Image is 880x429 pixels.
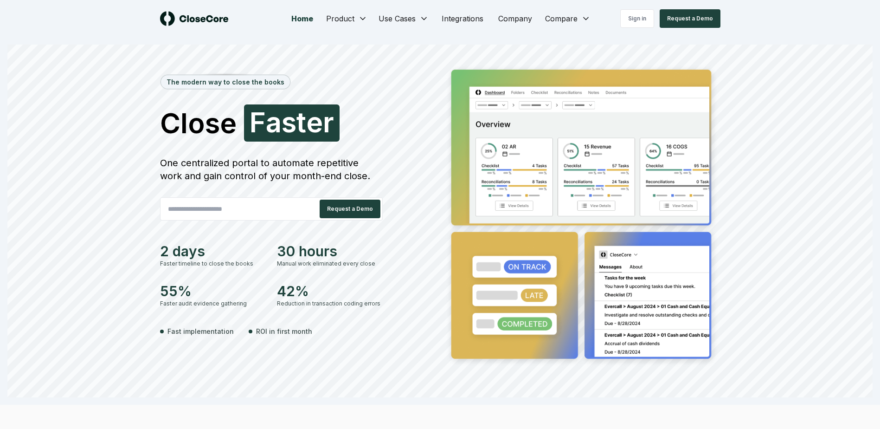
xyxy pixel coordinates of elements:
span: Use Cases [379,13,416,24]
div: 42% [277,283,383,299]
div: 30 hours [277,243,383,260]
div: Manual work eliminated every close [277,260,383,268]
span: Compare [545,13,578,24]
button: Request a Demo [660,9,720,28]
div: Faster audit evidence gathering [160,299,266,308]
div: The modern way to close the books [161,75,290,89]
span: ROI in first month [256,326,312,336]
div: Reduction in transaction coding errors [277,299,383,308]
span: r [323,108,334,136]
span: F [250,108,266,136]
button: Use Cases [373,9,434,28]
span: a [266,108,282,136]
div: 55% [160,283,266,299]
img: logo [160,11,229,26]
span: Fast implementation [167,326,234,336]
button: Request a Demo [320,200,380,218]
span: e [306,108,323,136]
span: s [282,108,296,136]
button: Product [321,9,373,28]
img: Jumbotron [444,63,720,369]
span: Close [160,109,237,137]
a: Integrations [434,9,491,28]
div: Faster timeline to close the books [160,260,266,268]
span: t [296,108,306,136]
button: Compare [540,9,596,28]
div: 2 days [160,243,266,260]
div: One centralized portal to automate repetitive work and gain control of your month-end close. [160,156,383,182]
a: Home [284,9,321,28]
a: Company [491,9,540,28]
span: Product [326,13,354,24]
a: Sign in [620,9,654,28]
